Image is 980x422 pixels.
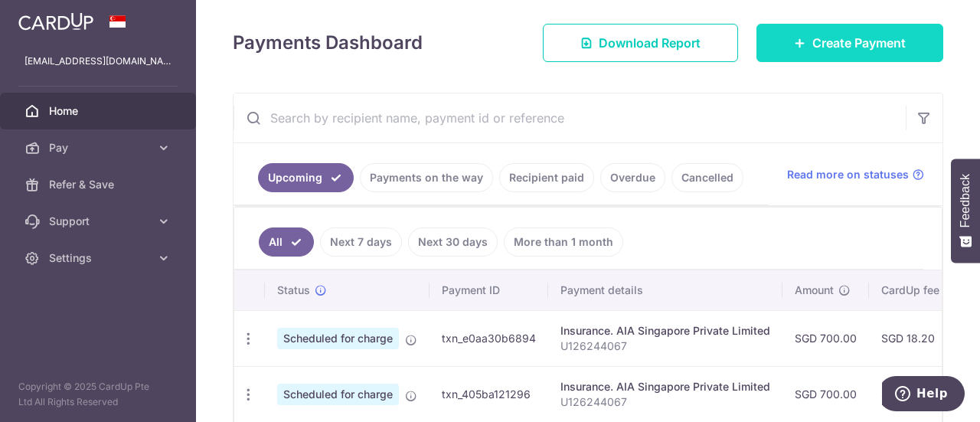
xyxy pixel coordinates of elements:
[560,379,770,394] div: Insurance. AIA Singapore Private Limited
[787,167,909,182] span: Read more on statuses
[24,54,171,69] p: [EMAIL_ADDRESS][DOMAIN_NAME]
[882,376,965,414] iframe: Opens a widget where you can find more information
[951,159,980,263] button: Feedback - Show survey
[560,394,770,410] p: U126244067
[504,227,623,257] a: More than 1 month
[49,103,150,119] span: Home
[560,339,770,354] p: U126244067
[277,328,399,349] span: Scheduled for charge
[277,283,310,298] span: Status
[543,24,738,62] a: Download Report
[869,310,969,366] td: SGD 18.20
[795,283,834,298] span: Amount
[360,163,493,192] a: Payments on the way
[881,283,939,298] span: CardUp fee
[671,163,743,192] a: Cancelled
[548,270,782,310] th: Payment details
[430,270,548,310] th: Payment ID
[49,177,150,192] span: Refer & Save
[258,163,354,192] a: Upcoming
[782,366,869,422] td: SGD 700.00
[49,214,150,229] span: Support
[430,310,548,366] td: txn_e0aa30b6894
[408,227,498,257] a: Next 30 days
[277,384,399,405] span: Scheduled for charge
[430,366,548,422] td: txn_405ba121296
[756,24,943,62] a: Create Payment
[869,366,969,422] td: SGD 18.20
[18,12,93,31] img: CardUp
[782,310,869,366] td: SGD 700.00
[234,93,906,142] input: Search by recipient name, payment id or reference
[599,34,701,52] span: Download Report
[959,174,972,227] span: Feedback
[233,29,423,57] h4: Payments Dashboard
[812,34,906,52] span: Create Payment
[320,227,402,257] a: Next 7 days
[49,250,150,266] span: Settings
[560,323,770,339] div: Insurance. AIA Singapore Private Limited
[49,140,150,155] span: Pay
[259,227,314,257] a: All
[499,163,594,192] a: Recipient paid
[600,163,665,192] a: Overdue
[787,167,924,182] a: Read more on statuses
